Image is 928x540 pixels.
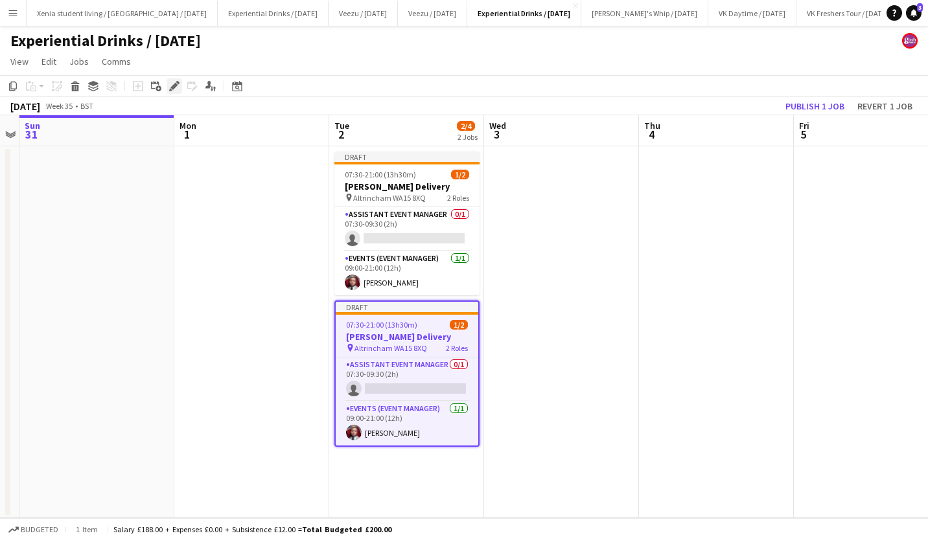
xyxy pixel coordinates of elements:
[354,343,427,353] span: Altrincham WA15 8XQ
[467,1,581,26] button: Experiential Drinks / [DATE]
[178,127,196,142] span: 1
[906,5,922,21] a: 3
[852,98,918,115] button: Revert 1 job
[113,524,391,534] div: Salary £188.00 + Expenses £0.00 + Subsistence £12.00 =
[398,1,467,26] button: Veezu / [DATE]
[447,193,469,203] span: 2 Roles
[457,121,475,131] span: 2/4
[69,56,89,67] span: Jobs
[10,56,29,67] span: View
[10,100,40,113] div: [DATE]
[446,343,468,353] span: 2 Roles
[797,127,809,142] span: 5
[450,320,468,330] span: 1/2
[6,523,60,537] button: Budgeted
[799,120,809,131] span: Fri
[27,1,218,26] button: Xenia student living / [GEOGRAPHIC_DATA] / [DATE]
[336,357,478,401] app-card-role: Assistant Event Manager0/107:30-09:30 (2h)
[97,53,136,70] a: Comms
[5,53,34,70] a: View
[796,1,899,26] button: VK Freshers Tour / [DATE]
[336,331,478,343] h3: [PERSON_NAME] Delivery
[21,525,58,534] span: Budgeted
[71,524,102,534] span: 1 item
[302,524,391,534] span: Total Budgeted £200.00
[489,120,506,131] span: Wed
[451,170,469,179] span: 1/2
[334,120,349,131] span: Tue
[917,3,923,12] span: 3
[36,53,62,70] a: Edit
[336,401,478,445] app-card-role: Events (Event Manager)1/109:00-21:00 (12h)[PERSON_NAME]
[41,56,56,67] span: Edit
[458,132,478,142] div: 2 Jobs
[334,207,480,251] app-card-role: Assistant Event Manager0/107:30-09:30 (2h)
[336,302,478,312] div: Draft
[80,101,93,111] div: BST
[334,181,480,192] h3: [PERSON_NAME] Delivery
[346,320,417,330] span: 07:30-21:00 (13h30m)
[353,193,426,203] span: Altrincham WA15 8XQ
[332,127,349,142] span: 2
[64,53,94,70] a: Jobs
[487,127,506,142] span: 3
[581,1,708,26] button: [PERSON_NAME]'s Whip / [DATE]
[345,170,416,179] span: 07:30-21:00 (13h30m)
[10,31,201,51] h1: Experiential Drinks / [DATE]
[329,1,398,26] button: Veezu / [DATE]
[102,56,131,67] span: Comms
[708,1,796,26] button: VK Daytime / [DATE]
[334,152,480,162] div: Draft
[780,98,850,115] button: Publish 1 job
[25,120,40,131] span: Sun
[43,101,75,111] span: Week 35
[644,120,660,131] span: Thu
[642,127,660,142] span: 4
[334,152,480,295] app-job-card: Draft07:30-21:00 (13h30m)1/2[PERSON_NAME] Delivery Altrincham WA15 8XQ2 RolesAssistant Event Mana...
[902,33,918,49] app-user-avatar: Gosh Promo UK
[334,251,480,295] app-card-role: Events (Event Manager)1/109:00-21:00 (12h)[PERSON_NAME]
[23,127,40,142] span: 31
[334,300,480,447] app-job-card: Draft07:30-21:00 (13h30m)1/2[PERSON_NAME] Delivery Altrincham WA15 8XQ2 RolesAssistant Event Mana...
[218,1,329,26] button: Experiential Drinks / [DATE]
[180,120,196,131] span: Mon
